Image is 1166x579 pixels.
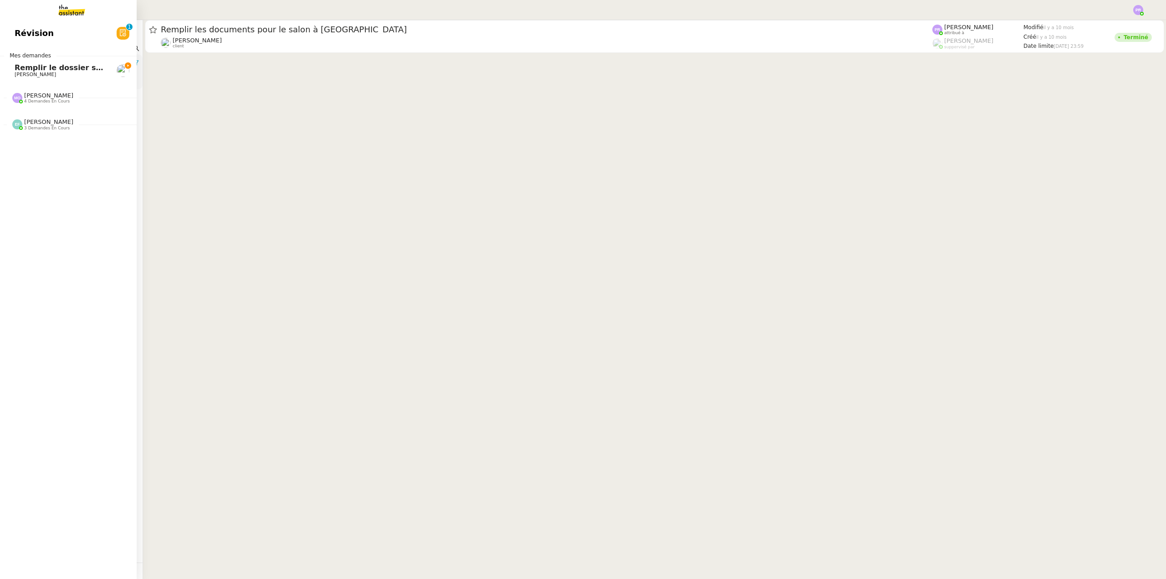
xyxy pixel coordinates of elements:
span: [PERSON_NAME] [15,72,56,77]
img: users%2FyQfMwtYgTqhRP2YHWHmG2s2LYaD3%2Favatar%2Fprofile-pic.png [932,38,942,48]
span: Modifié [1023,24,1043,31]
span: [PERSON_NAME] [944,37,993,44]
img: users%2FQNmrJKjvCnhZ9wRJPnUNc9lj8eE3%2Favatar%2F5ca36b56-0364-45de-a850-26ae83da85f1 [117,64,129,77]
span: 3 demandes en cours [24,126,70,131]
img: svg [12,93,22,103]
img: svg [932,25,942,35]
span: 4 demandes en cours [24,99,70,104]
span: [PERSON_NAME] [173,37,222,44]
span: [DATE] 23:59 [1053,44,1084,49]
span: Date limite [1023,43,1053,49]
span: client [173,44,184,49]
img: users%2FQNmrJKjvCnhZ9wRJPnUNc9lj8eE3%2Favatar%2F5ca36b56-0364-45de-a850-26ae83da85f1 [161,38,171,48]
span: suppervisé par [944,45,975,50]
span: Remplir les documents pour le salon à [GEOGRAPHIC_DATA] [161,26,932,34]
span: Créé [1023,34,1036,40]
div: Terminé [1124,35,1148,40]
app-user-label: attribué à [932,24,1023,36]
span: [PERSON_NAME] [944,24,993,31]
span: Mes demandes [4,51,56,60]
span: Révision [15,26,54,40]
span: [PERSON_NAME] [24,118,73,125]
span: [PERSON_NAME] [24,92,73,99]
img: svg [1133,5,1143,15]
span: Remplir le dossier startup non adhérente [15,63,184,72]
img: svg [12,119,22,129]
nz-badge-sup: 1 [126,24,133,30]
p: 1 [128,24,131,32]
span: il y a 10 mois [1043,25,1074,30]
app-user-label: suppervisé par [932,37,1023,49]
span: il y a 10 mois [1036,35,1067,40]
app-user-detailed-label: client [161,37,932,49]
span: attribué à [944,31,964,36]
